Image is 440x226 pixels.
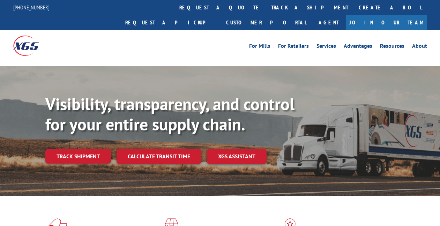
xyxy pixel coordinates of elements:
[316,43,336,51] a: Services
[346,15,427,30] a: Join Our Team
[13,4,50,11] a: [PHONE_NUMBER]
[120,15,221,30] a: Request a pickup
[207,149,267,164] a: XGS ASSISTANT
[117,149,201,164] a: Calculate transit time
[249,43,270,51] a: For Mills
[45,149,111,164] a: Track shipment
[412,43,427,51] a: About
[380,43,404,51] a: Resources
[312,15,346,30] a: Agent
[45,93,294,135] b: Visibility, transparency, and control for your entire supply chain.
[278,43,309,51] a: For Retailers
[221,15,312,30] a: Customer Portal
[344,43,372,51] a: Advantages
